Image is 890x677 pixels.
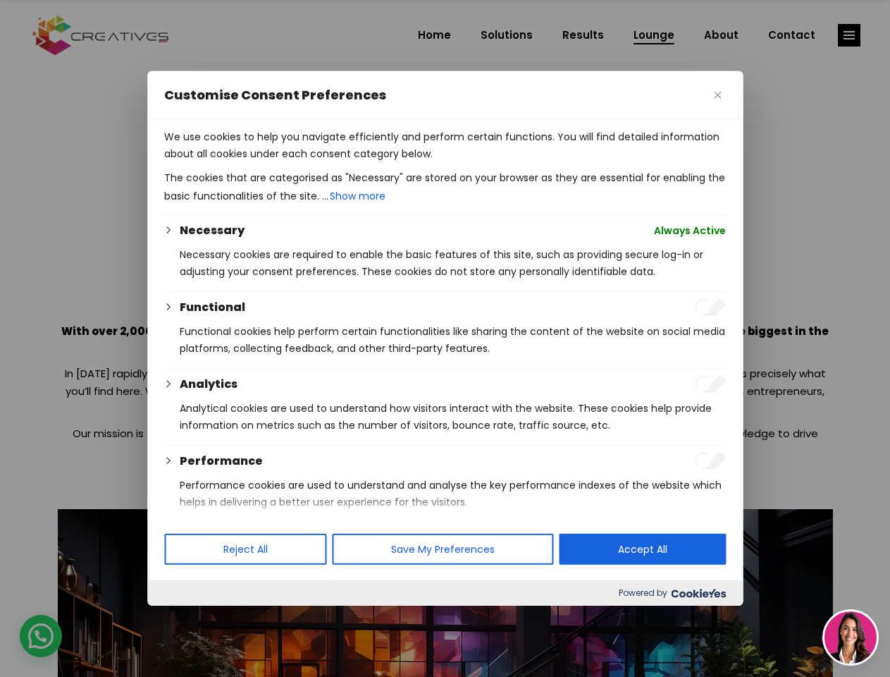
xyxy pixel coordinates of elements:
button: Save My Preferences [332,534,553,565]
p: Analytical cookies are used to understand how visitors interact with the website. These cookies h... [180,400,726,434]
p: Necessary cookies are required to enable the basic features of this site, such as providing secur... [180,246,726,280]
p: Performance cookies are used to understand and analyse the key performance indexes of the website... [180,477,726,511]
button: Show more [328,186,387,206]
input: Enable Analytics [695,376,726,393]
div: Customise Consent Preferences [147,71,743,606]
img: agent [824,611,877,664]
p: Functional cookies help perform certain functionalities like sharing the content of the website o... [180,323,726,357]
button: Reject All [164,534,326,565]
img: Close [714,92,721,99]
button: Close [709,87,726,104]
div: Powered by [147,580,743,606]
button: Accept All [559,534,726,565]
img: Cookieyes logo [671,589,726,598]
p: The cookies that are categorised as "Necessary" are stored on your browser as they are essential ... [164,169,726,206]
button: Functional [180,299,245,316]
p: We use cookies to help you navigate efficiently and perform certain functions. You will find deta... [164,128,726,162]
button: Analytics [180,376,237,393]
input: Enable Functional [695,299,726,316]
button: Necessary [180,222,245,239]
span: Customise Consent Preferences [164,87,386,104]
span: Always Active [654,222,726,239]
button: Performance [180,453,263,470]
input: Enable Performance [695,453,726,470]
